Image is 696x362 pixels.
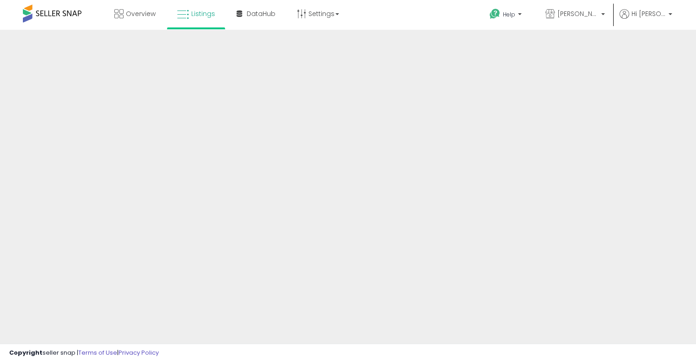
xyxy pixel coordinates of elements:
[9,349,159,357] div: seller snap | |
[9,348,43,357] strong: Copyright
[503,11,515,18] span: Help
[119,348,159,357] a: Privacy Policy
[191,9,215,18] span: Listings
[78,348,117,357] a: Terms of Use
[489,8,501,20] i: Get Help
[557,9,599,18] span: [PERSON_NAME]
[482,1,531,30] a: Help
[247,9,275,18] span: DataHub
[126,9,156,18] span: Overview
[620,9,672,30] a: Hi [PERSON_NAME]
[631,9,666,18] span: Hi [PERSON_NAME]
